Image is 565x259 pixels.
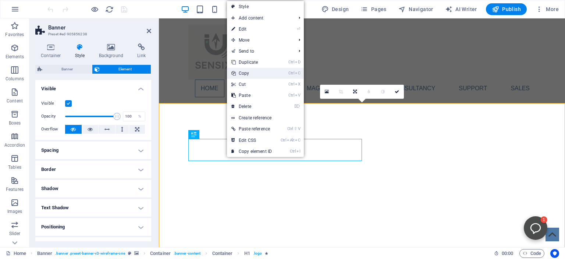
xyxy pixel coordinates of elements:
i: Ctrl [288,71,294,76]
span: : [507,251,508,256]
button: 100% [225,5,251,14]
i: Ctrl [290,149,296,154]
i: This element contains a background [134,251,139,255]
a: Style [227,1,304,12]
a: ⏎Edit [227,24,276,35]
p: Tables [8,164,21,170]
p: Accordion [4,142,25,148]
h3: Preset #ed-905856238 [48,31,136,38]
h4: Spacing [35,141,151,159]
a: Send to [227,46,293,57]
button: Open chatbot window [365,198,388,221]
span: Banner [45,65,90,74]
i: V [298,126,300,131]
h4: Visible [35,80,151,93]
span: 00 00 [502,249,513,258]
span: Click to select. Double-click to edit [244,249,250,258]
span: AI Writer [445,6,477,13]
a: CtrlAltCEdit CSS [227,135,276,146]
span: Element [102,65,149,74]
span: Add content [227,13,293,24]
i: Ctrl [288,82,294,87]
div: % [135,112,145,121]
i: C [295,71,300,76]
h4: Container [35,43,70,59]
span: Click to select. Double-click to edit [212,249,233,258]
h2: Banner [48,24,151,31]
a: CtrlVPaste [227,90,276,101]
a: Confirm ( Ctrl ⏎ ) [390,85,404,99]
span: More [536,6,559,13]
a: Create reference [227,112,304,123]
a: Click to cancel selection. Double-click to open Pages [6,249,26,258]
a: Blur [362,85,376,99]
button: Usercentrics [550,249,559,258]
p: Columns [6,76,24,82]
i: ⏎ [297,27,300,31]
i: Ctrl [281,138,287,143]
span: Design [321,6,349,13]
h4: Border [35,161,151,178]
i: Ctrl [288,93,294,98]
span: . banner .preset-banner-v3-wireframe-one [55,249,125,258]
label: Overflow [41,125,65,134]
h6: Session time [494,249,514,258]
span: Click to select. Double-click to edit [150,249,171,258]
h4: Text Shadow [35,199,151,217]
button: Publish [486,3,527,15]
i: Element contains an animation [265,251,268,255]
span: Move [227,35,293,46]
i: I [296,149,300,154]
i: Ctrl [287,126,293,131]
h4: Background [93,43,132,59]
h4: Positioning [35,218,151,236]
i: V [295,93,300,98]
a: Change orientation [348,85,362,99]
i: ⌦ [294,104,300,109]
span: Click to select. Double-click to edit [37,249,53,258]
a: CtrlDDuplicate [227,57,276,68]
span: Code [523,249,541,258]
i: D [295,60,300,64]
nav: breadcrumb [37,249,269,258]
a: Crop mode [334,85,348,99]
span: Publish [492,6,521,13]
button: Click here to leave preview mode and continue editing [90,5,99,14]
h4: Shadow [35,180,151,197]
i: C [295,138,300,143]
p: Content [7,98,23,104]
button: Navigator [395,3,436,15]
span: . banner-content [174,249,200,258]
a: Ctrl⇧VPaste reference [227,123,276,134]
label: Visible [41,99,65,108]
a: CtrlCCopy [227,68,276,79]
p: Slider [9,231,21,237]
i: ⇧ [294,126,297,131]
i: This element is a customizable preset [128,251,131,255]
a: CtrlICopy element ID [227,146,276,157]
p: Features [6,186,24,192]
button: AI Writer [442,3,480,15]
h4: Transform [35,237,151,255]
p: Images [7,209,22,214]
i: Alt [287,138,294,143]
i: Ctrl [288,60,294,64]
p: Favorites [5,32,24,38]
a: ⌦Delete [227,101,276,112]
div: Design (Ctrl+Alt+Y) [319,3,352,15]
p: Elements [6,54,24,60]
button: Element [92,65,151,74]
h4: Link [132,43,151,59]
button: More [533,3,562,15]
button: Pages [358,3,389,15]
button: reload [105,5,114,14]
button: Banner [35,65,92,74]
span: Pages [360,6,386,13]
h4: Style [70,43,93,59]
a: Greyscale [376,85,390,99]
i: Reload page [105,5,114,14]
button: Design [319,3,352,15]
a: Select files from the file manager, stock photos, or upload file(s) [320,85,334,99]
button: Code [519,249,544,258]
label: Opacity [41,114,65,118]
